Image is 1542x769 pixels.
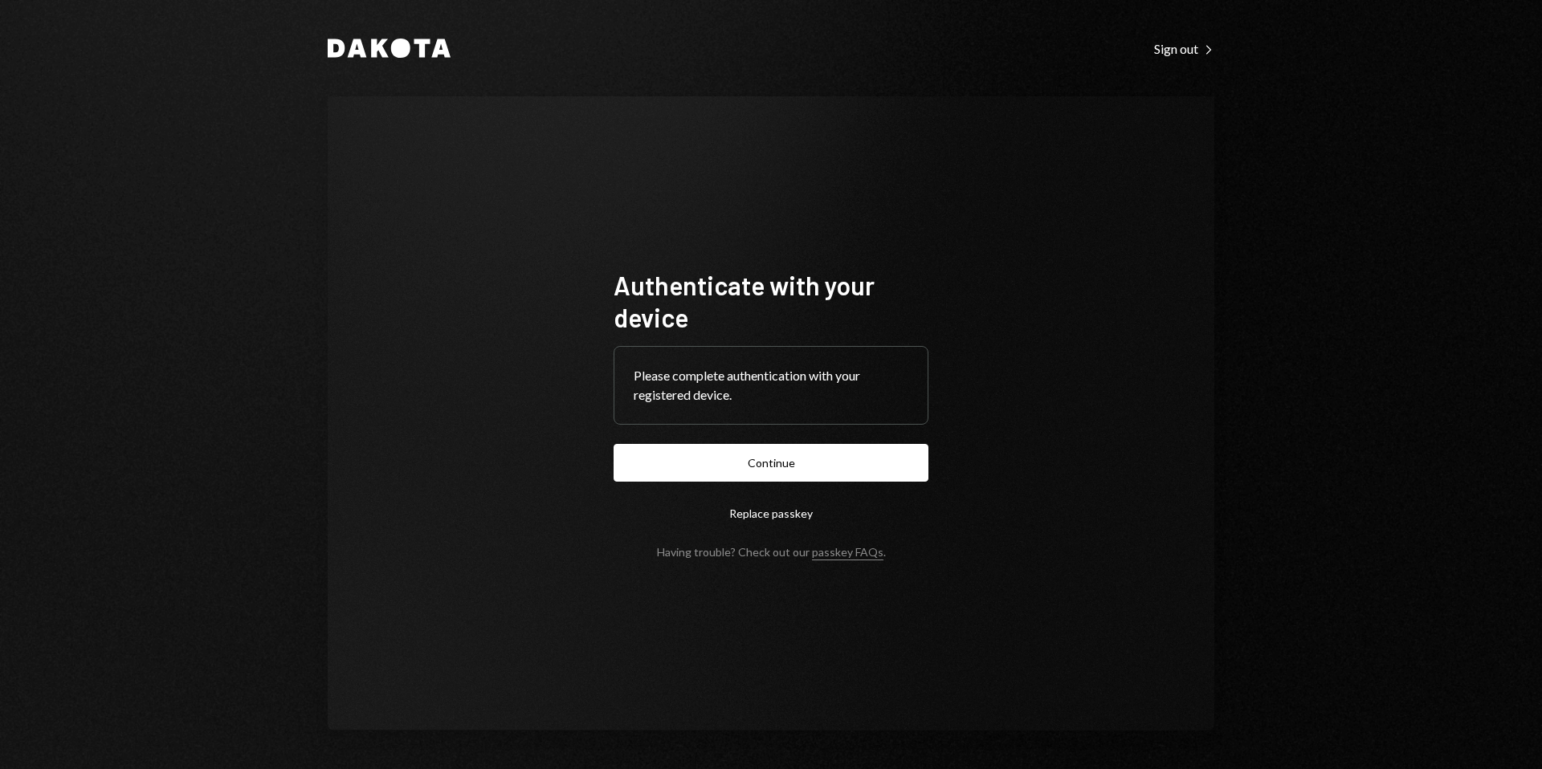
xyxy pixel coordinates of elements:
[1154,39,1214,57] a: Sign out
[657,545,886,559] div: Having trouble? Check out our .
[812,545,883,560] a: passkey FAQs
[614,494,928,532] button: Replace passkey
[1154,41,1214,57] div: Sign out
[614,269,928,333] h1: Authenticate with your device
[614,444,928,482] button: Continue
[634,366,908,405] div: Please complete authentication with your registered device.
